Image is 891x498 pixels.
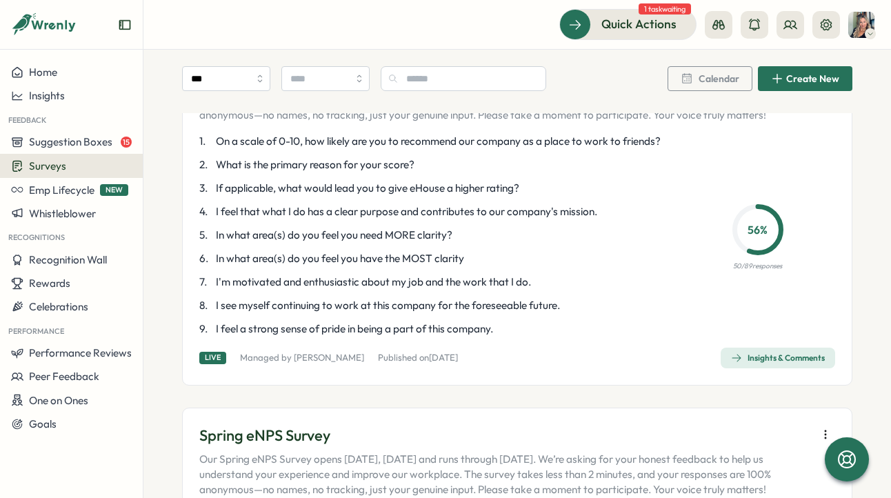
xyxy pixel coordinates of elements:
[121,137,132,148] span: 15
[199,275,213,290] span: 7 .
[100,184,128,196] span: NEW
[731,352,825,363] div: Insights & Comments
[29,66,57,79] span: Home
[639,3,691,14] span: 1 task waiting
[216,321,493,337] span: I feel a strong sense of pride in being a part of this company.
[199,298,213,313] span: 8 .
[199,134,213,149] span: 1 .
[699,74,739,83] span: Calendar
[216,251,464,266] span: In what area(s) do you feel you have the MOST clarity
[29,300,88,313] span: Celebrations
[786,74,839,83] span: Create New
[848,12,874,38] img: Chris Quinn
[199,352,226,363] div: Live
[429,352,458,363] span: [DATE]
[378,352,458,364] p: Published on
[758,66,852,91] button: Create New
[29,253,107,266] span: Recognition Wall
[240,352,364,364] p: Managed by
[199,181,213,196] span: 3 .
[199,204,213,219] span: 4 .
[118,18,132,32] button: Expand sidebar
[216,157,414,172] span: What is the primary reason for your score?
[216,275,531,290] span: I'm motivated and enthusiastic about my job and the work that I do.
[737,221,779,239] p: 56 %
[199,157,213,172] span: 2 .
[199,452,810,497] p: Our Spring eNPS Survey opens [DATE], [DATE] and runs through [DATE]. We’re asking for your honest...
[733,261,782,272] p: 50 / 89 responses
[721,348,835,368] button: Insights & Comments
[199,228,213,243] span: 5 .
[29,159,66,172] span: Surveys
[29,417,57,430] span: Goals
[29,277,70,290] span: Rewards
[199,321,213,337] span: 9 .
[29,89,65,102] span: Insights
[29,135,112,148] span: Suggestion Boxes
[29,394,88,407] span: One on Ones
[559,9,697,39] button: Quick Actions
[216,134,661,149] span: On a scale of 0-10, how likely are you to recommend our company as a place to work to friends?
[29,207,96,220] span: Whistleblower
[216,228,452,243] span: In what area(s) do you feel you need MORE clarity?
[199,251,213,266] span: 6 .
[29,346,132,359] span: Performance Reviews
[216,181,519,196] span: If applicable, what would lead you to give eHouse a higher rating?
[668,66,752,91] button: Calendar
[216,298,560,313] span: I see myself continuing to work at this company for the foreseeable future.
[216,204,597,219] span: I feel that what I do has a clear purpose and contributes to our company's mission.
[29,183,94,197] span: Emp Lifecycle
[294,352,364,363] a: [PERSON_NAME]
[199,425,810,446] p: Spring eNPS Survey
[29,370,99,383] span: Peer Feedback
[601,15,677,33] span: Quick Actions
